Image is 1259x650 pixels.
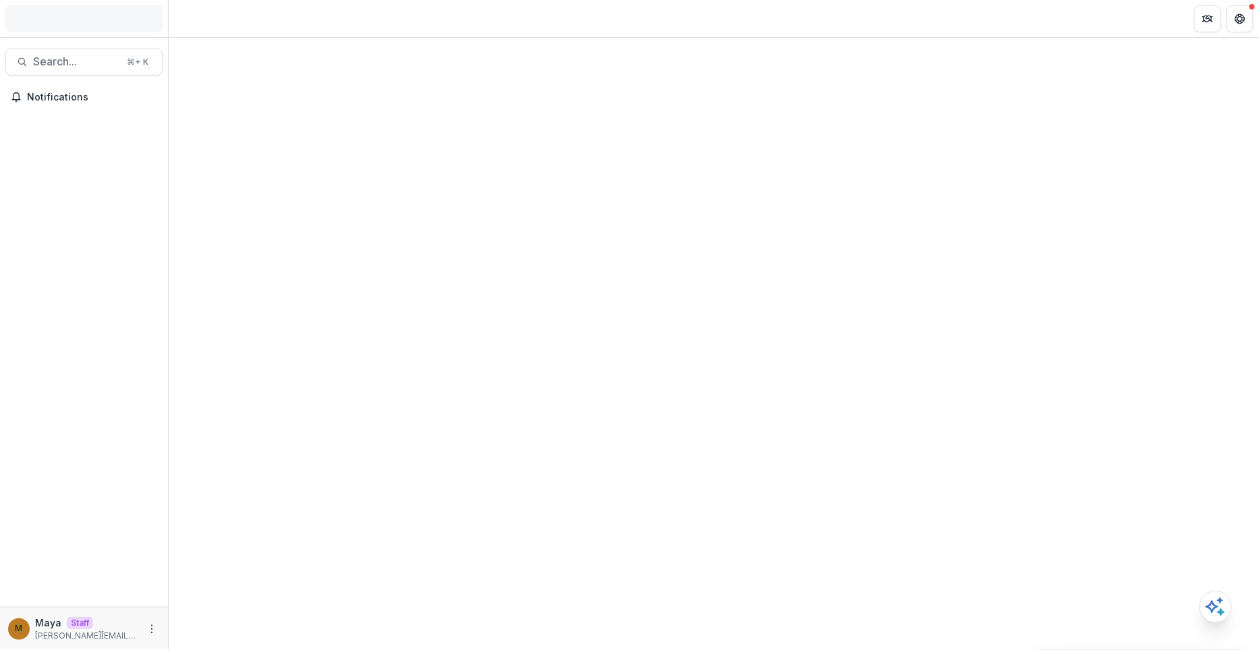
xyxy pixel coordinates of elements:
[35,630,138,642] p: [PERSON_NAME][EMAIL_ADDRESS][DOMAIN_NAME]
[16,624,23,633] div: Maya
[5,49,163,76] button: Search...
[1200,591,1232,623] button: Open AI Assistant
[1227,5,1254,32] button: Get Help
[124,55,151,69] div: ⌘ + K
[144,621,160,637] button: More
[67,617,93,629] p: Staff
[35,616,61,630] p: Maya
[5,86,163,108] button: Notifications
[33,55,119,68] span: Search...
[27,92,157,103] span: Notifications
[1194,5,1221,32] button: Partners
[174,9,231,28] nav: breadcrumb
